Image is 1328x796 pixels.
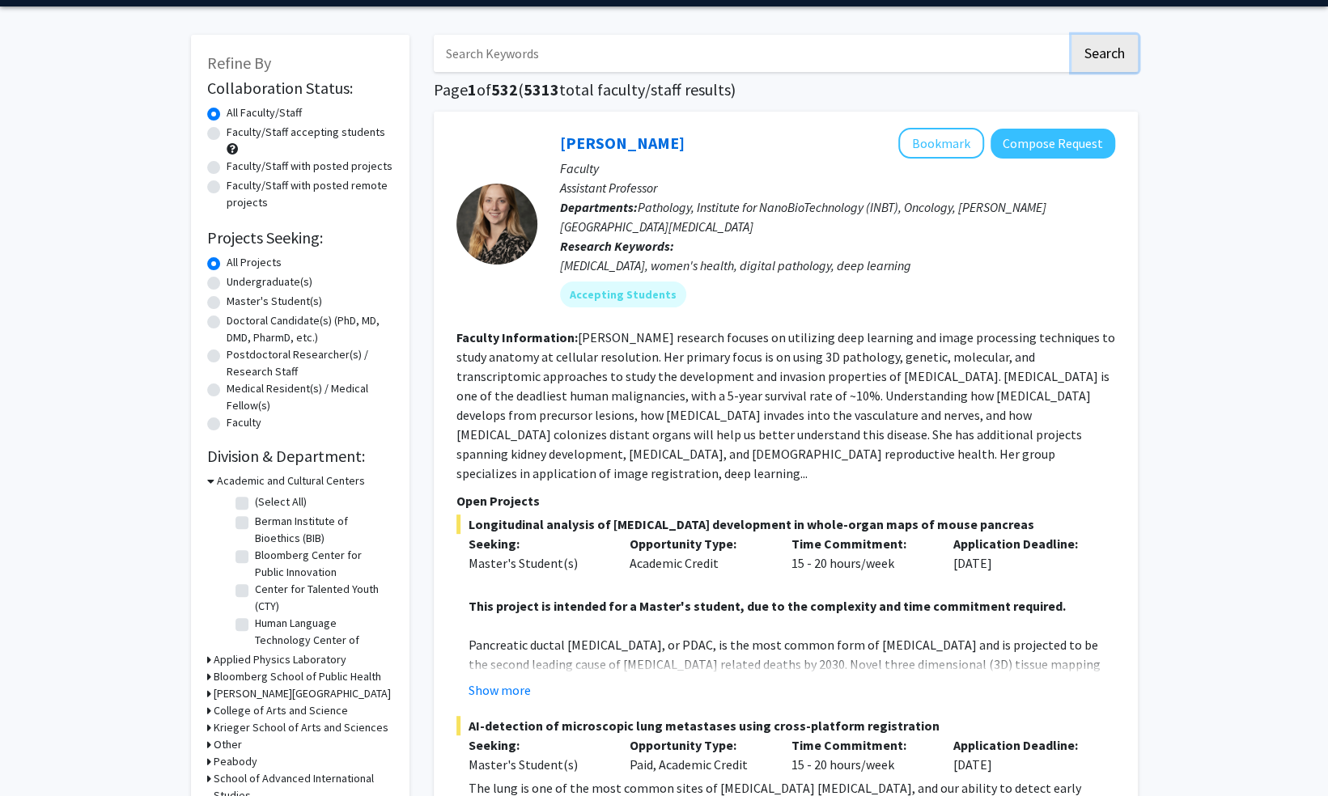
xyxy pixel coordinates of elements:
label: Faculty/Staff accepting students [227,124,385,141]
h3: [PERSON_NAME][GEOGRAPHIC_DATA] [214,685,391,702]
mat-chip: Accepting Students [560,282,686,307]
p: Seeking: [469,534,606,553]
h3: Bloomberg School of Public Health [214,668,381,685]
span: 1 [468,79,477,99]
h3: Academic and Cultural Centers [217,472,365,489]
div: [MEDICAL_DATA], women's health, digital pathology, deep learning [560,256,1115,275]
h3: College of Arts and Science [214,702,348,719]
span: 5313 [524,79,559,99]
label: All Faculty/Staff [227,104,302,121]
div: [DATE] [941,735,1103,774]
button: Add Ashley Kiemen to Bookmarks [898,128,984,159]
div: 15 - 20 hours/week [779,735,941,774]
label: Faculty/Staff with posted projects [227,158,392,175]
label: Undergraduate(s) [227,273,312,290]
div: [DATE] [941,534,1103,573]
h3: Applied Physics Laboratory [214,651,346,668]
span: Pathology, Institute for NanoBioTechnology (INBT), Oncology, [PERSON_NAME][GEOGRAPHIC_DATA][MEDIC... [560,199,1046,235]
fg-read-more: [PERSON_NAME] research focuses on utilizing deep learning and image processing techniques to stud... [456,329,1115,481]
label: Faculty [227,414,261,431]
p: Assistant Professor [560,178,1115,197]
label: Master's Student(s) [227,293,322,310]
b: Faculty Information: [456,329,578,345]
p: Time Commitment: [791,534,929,553]
p: Pancreatic ductal [MEDICAL_DATA], or PDAC, is the most common form of [MEDICAL_DATA] and is proje... [469,635,1115,771]
p: Time Commitment: [791,735,929,755]
div: Master's Student(s) [469,553,606,573]
label: Bloomberg Center for Public Innovation [255,547,389,581]
p: Application Deadline: [953,534,1091,553]
p: Opportunity Type: [630,534,767,553]
p: Seeking: [469,735,606,755]
label: All Projects [227,254,282,271]
b: Research Keywords: [560,238,674,254]
iframe: Chat [12,723,69,784]
h2: Division & Department: [207,447,393,466]
h2: Collaboration Status: [207,78,393,98]
p: Open Projects [456,491,1115,510]
span: 532 [491,79,518,99]
button: Compose Request to Ashley Kiemen [991,129,1115,159]
h3: Peabody [214,753,257,770]
button: Search [1071,35,1138,72]
label: Medical Resident(s) / Medical Fellow(s) [227,380,393,414]
strong: This project is intended for a Master's student, due to the complexity and time commitment required. [469,598,1066,614]
p: Application Deadline: [953,735,1091,755]
h3: Other [214,736,242,753]
a: [PERSON_NAME] [560,133,685,153]
div: Paid, Academic Credit [617,735,779,774]
label: Center for Talented Youth (CTY) [255,581,389,615]
label: Postdoctoral Researcher(s) / Research Staff [227,346,393,380]
div: 15 - 20 hours/week [779,534,941,573]
h3: Krieger School of Arts and Sciences [214,719,388,736]
div: Academic Credit [617,534,779,573]
button: Show more [469,680,531,700]
div: Master's Student(s) [469,755,606,774]
label: Human Language Technology Center of Excellence (HLTCOE) [255,615,389,666]
label: Berman Institute of Bioethics (BIB) [255,513,389,547]
p: Faculty [560,159,1115,178]
label: Doctoral Candidate(s) (PhD, MD, DMD, PharmD, etc.) [227,312,393,346]
span: Refine By [207,53,271,73]
span: Longitudinal analysis of [MEDICAL_DATA] development in whole-organ maps of mouse pancreas [456,514,1115,534]
input: Search Keywords [434,35,1069,72]
label: (Select All) [255,493,307,510]
h2: Projects Seeking: [207,228,393,248]
b: Departments: [560,199,638,215]
span: AI-detection of microscopic lung metastases using cross-platform registration [456,716,1115,735]
h1: Page of ( total faculty/staff results) [434,80,1138,99]
p: Opportunity Type: [630,735,767,755]
label: Faculty/Staff with posted remote projects [227,177,393,211]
